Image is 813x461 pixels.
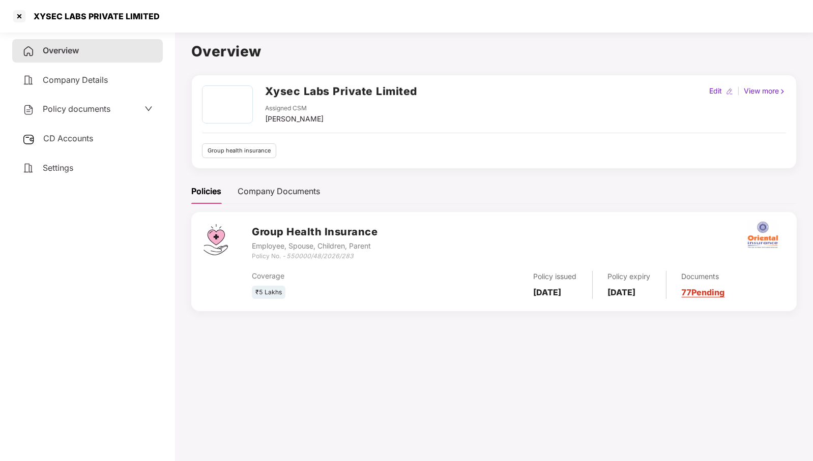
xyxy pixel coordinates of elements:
img: svg+xml;base64,PHN2ZyB4bWxucz0iaHR0cDovL3d3dy53My5vcmcvMjAwMC9zdmciIHdpZHRoPSIyNCIgaGVpZ2h0PSIyNC... [22,104,35,116]
a: 77 Pending [682,287,725,297]
div: Policy No. - [252,252,378,261]
div: Policy issued [534,271,577,282]
div: Documents [682,271,725,282]
div: | [735,85,742,97]
span: CD Accounts [43,133,93,143]
div: [PERSON_NAME] [265,113,324,125]
h1: Overview [191,40,797,63]
img: svg+xml;base64,PHN2ZyB3aWR0aD0iMjUiIGhlaWdodD0iMjQiIHZpZXdCb3g9IjAgMCAyNSAyNCIgZmlsbD0ibm9uZSIgeG... [22,133,35,145]
img: svg+xml;base64,PHN2ZyB4bWxucz0iaHR0cDovL3d3dy53My5vcmcvMjAwMC9zdmciIHdpZHRoPSIyNCIgaGVpZ2h0PSIyNC... [22,162,35,174]
span: Overview [43,45,79,55]
span: Company Details [43,75,108,85]
img: editIcon [726,88,733,95]
b: [DATE] [608,287,636,297]
i: 550000/48/2026/283 [286,252,354,260]
span: Policy documents [43,104,110,114]
img: rightIcon [779,88,786,95]
div: XYSEC LABS PRIVATE LIMITED [27,11,160,21]
b: [DATE] [534,287,562,297]
div: Coverage [252,270,429,282]
div: Policies [191,185,221,198]
div: View more [742,85,788,97]
span: Settings [43,163,73,173]
img: svg+xml;base64,PHN2ZyB4bWxucz0iaHR0cDovL3d3dy53My5vcmcvMjAwMC9zdmciIHdpZHRoPSIyNCIgaGVpZ2h0PSIyNC... [22,45,35,57]
h2: Xysec Labs Private Limited [265,83,417,100]
div: Company Documents [238,185,320,198]
h3: Group Health Insurance [252,224,378,240]
img: oi.png [745,217,780,253]
div: Employee, Spouse, Children, Parent [252,240,378,252]
div: Policy expiry [608,271,651,282]
div: Group health insurance [202,143,276,158]
div: ₹5 Lakhs [252,286,285,299]
img: svg+xml;base64,PHN2ZyB4bWxucz0iaHR0cDovL3d3dy53My5vcmcvMjAwMC9zdmciIHdpZHRoPSI0Ny43MTQiIGhlaWdodD... [204,224,228,255]
div: Edit [707,85,724,97]
div: Assigned CSM [265,104,324,113]
img: svg+xml;base64,PHN2ZyB4bWxucz0iaHR0cDovL3d3dy53My5vcmcvMjAwMC9zdmciIHdpZHRoPSIyNCIgaGVpZ2h0PSIyNC... [22,74,35,86]
span: down [144,105,153,113]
